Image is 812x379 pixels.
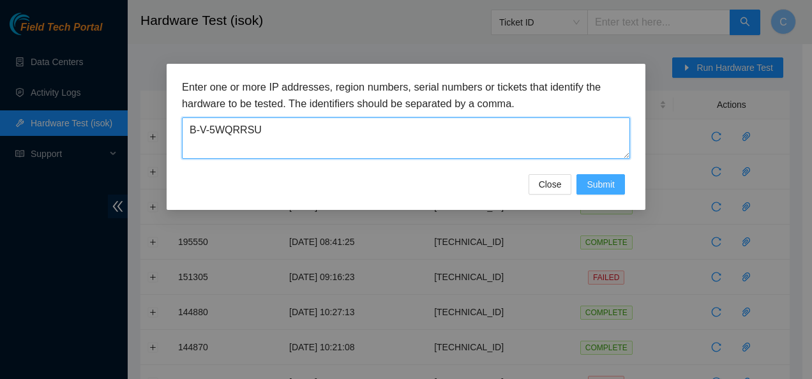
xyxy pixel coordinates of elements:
[182,79,630,112] h3: Enter one or more IP addresses, region numbers, serial numbers or tickets that identify the hardw...
[587,177,615,191] span: Submit
[539,177,562,191] span: Close
[529,174,572,195] button: Close
[182,117,630,159] textarea: B-V-5WQRRSU
[576,174,625,195] button: Submit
